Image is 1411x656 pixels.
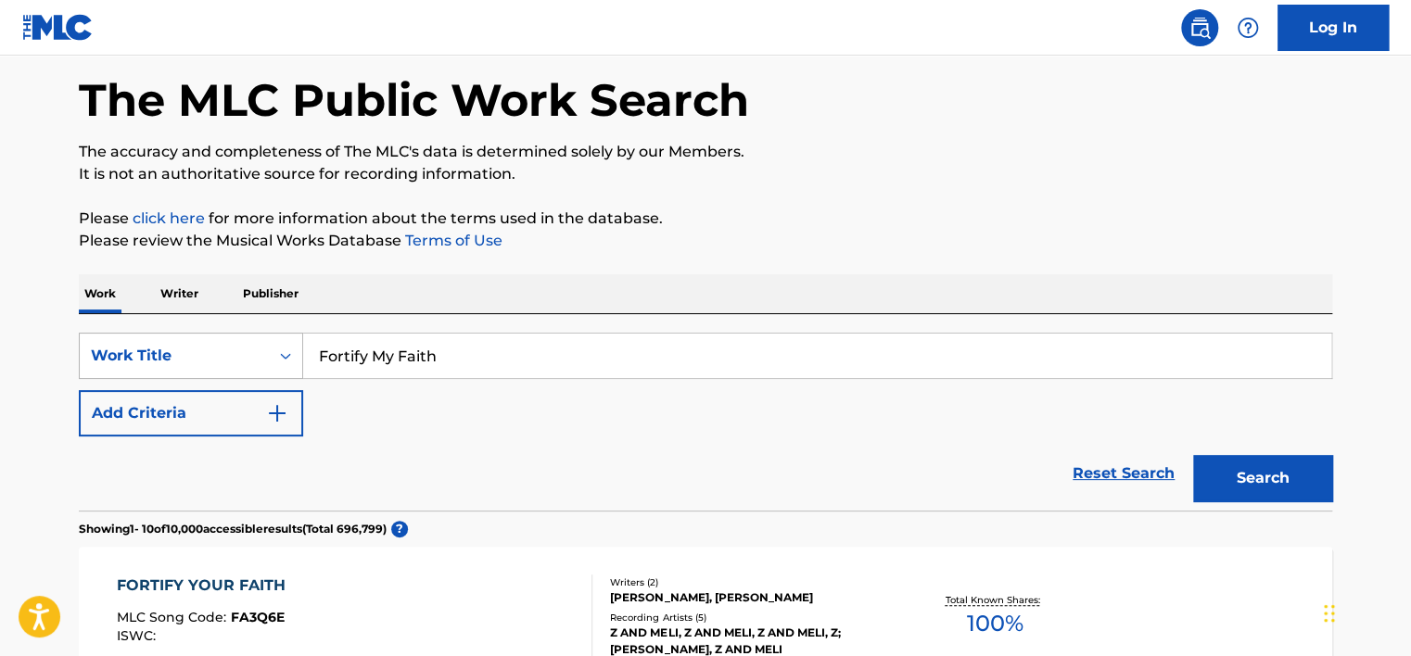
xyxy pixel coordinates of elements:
[117,609,231,625] span: MLC Song Code :
[1324,586,1335,641] div: টেনে আনুন
[1189,17,1211,39] img: search
[1229,9,1266,46] div: Help
[966,607,1023,640] span: 100 %
[391,521,408,537] span: ?
[610,575,890,589] div: Writers ( 2 )
[79,230,1332,252] p: Please review the Musical Works Database
[91,345,258,367] div: Work Title
[117,627,160,644] span: ISWC :
[1193,455,1332,501] button: Search
[79,521,387,537] p: Showing 1 - 10 of 10,000 accessible results (Total 696,799 )
[79,72,749,128] h1: The MLC Public Work Search
[79,274,121,313] p: Work
[79,390,303,436] button: Add Criteria
[1181,9,1218,46] a: Public Search
[155,274,204,313] p: Writer
[79,333,1332,511] form: Search Form
[945,593,1044,607] p: Total Known Shares:
[266,402,288,424] img: 9d2ae6d4665cec9f34b9.svg
[1318,567,1411,656] div: চ্যাট উইজেট
[133,209,205,227] a: click here
[117,574,295,597] div: FORTIFY YOUR FAITH
[22,14,94,41] img: MLC Logo
[1237,17,1259,39] img: help
[79,208,1332,230] p: Please for more information about the terms used in the database.
[610,611,890,624] div: Recording Artists ( 5 )
[401,232,502,249] a: Terms of Use
[1063,453,1184,494] a: Reset Search
[610,589,890,606] div: [PERSON_NAME], [PERSON_NAME]
[231,609,285,625] span: FA3Q6E
[79,141,1332,163] p: The accuracy and completeness of The MLC's data is determined solely by our Members.
[1318,567,1411,656] iframe: Chat Widget
[79,163,1332,185] p: It is not an authoritative source for recording information.
[1278,5,1389,51] a: Log In
[237,274,304,313] p: Publisher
